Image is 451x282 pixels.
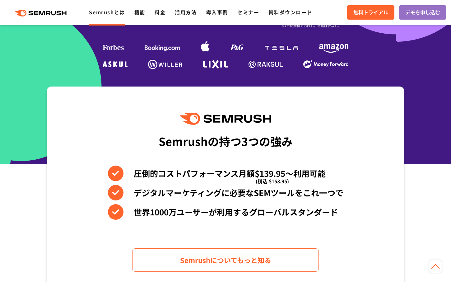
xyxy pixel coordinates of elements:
span: Semrushについてもっと知る [180,255,271,266]
a: 資料ダウンロード [268,8,312,16]
li: 圧倒的コストパフォーマンス月額$139.95〜利用可能 [108,166,343,181]
li: デジタルマーケティングに必要なSEMツールをこれ一つで [108,185,343,200]
a: 機能 [134,8,145,16]
img: Semrush [180,113,271,125]
a: Semrushとは [89,8,125,16]
a: 料金 [155,8,165,16]
span: デモを申し込む [405,8,440,16]
a: 無料トライアル [347,5,394,20]
a: デモを申し込む [399,5,446,20]
div: Semrushの持つ3つの強み [159,129,293,153]
a: 導入事例 [206,8,228,16]
span: (税込 $153.95) [256,173,289,189]
li: 世界1000万ユーザーが利用するグローバルスタンダード [108,204,343,220]
a: Semrushについてもっと知る [132,248,319,272]
span: 無料トライアル [353,8,388,16]
a: セミナー [237,8,259,16]
a: 活用方法 [175,8,197,16]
